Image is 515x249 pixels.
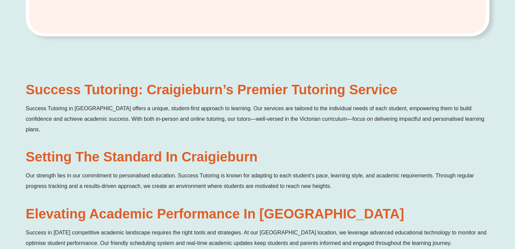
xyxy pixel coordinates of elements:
span: Success Tutoring in [GEOGRAPHIC_DATA] offers a unique, student-first approach to learning. Our se... [26,106,484,132]
h2: Setting the Standard in Craigieburn [26,150,489,164]
span: Success in [DATE] competitive academic landscape requires the right tools and strategies. At our ... [26,230,487,246]
span: Our strength lies in our commitment to personalised education. Success Tutoring is known for adap... [26,173,474,189]
h2: Elevating Academic Performance in [GEOGRAPHIC_DATA] [26,207,489,221]
h2: Success Tutoring: Craigieburn’s Premier Tutoring Service [26,83,489,96]
iframe: Chat Widget [402,173,515,249]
